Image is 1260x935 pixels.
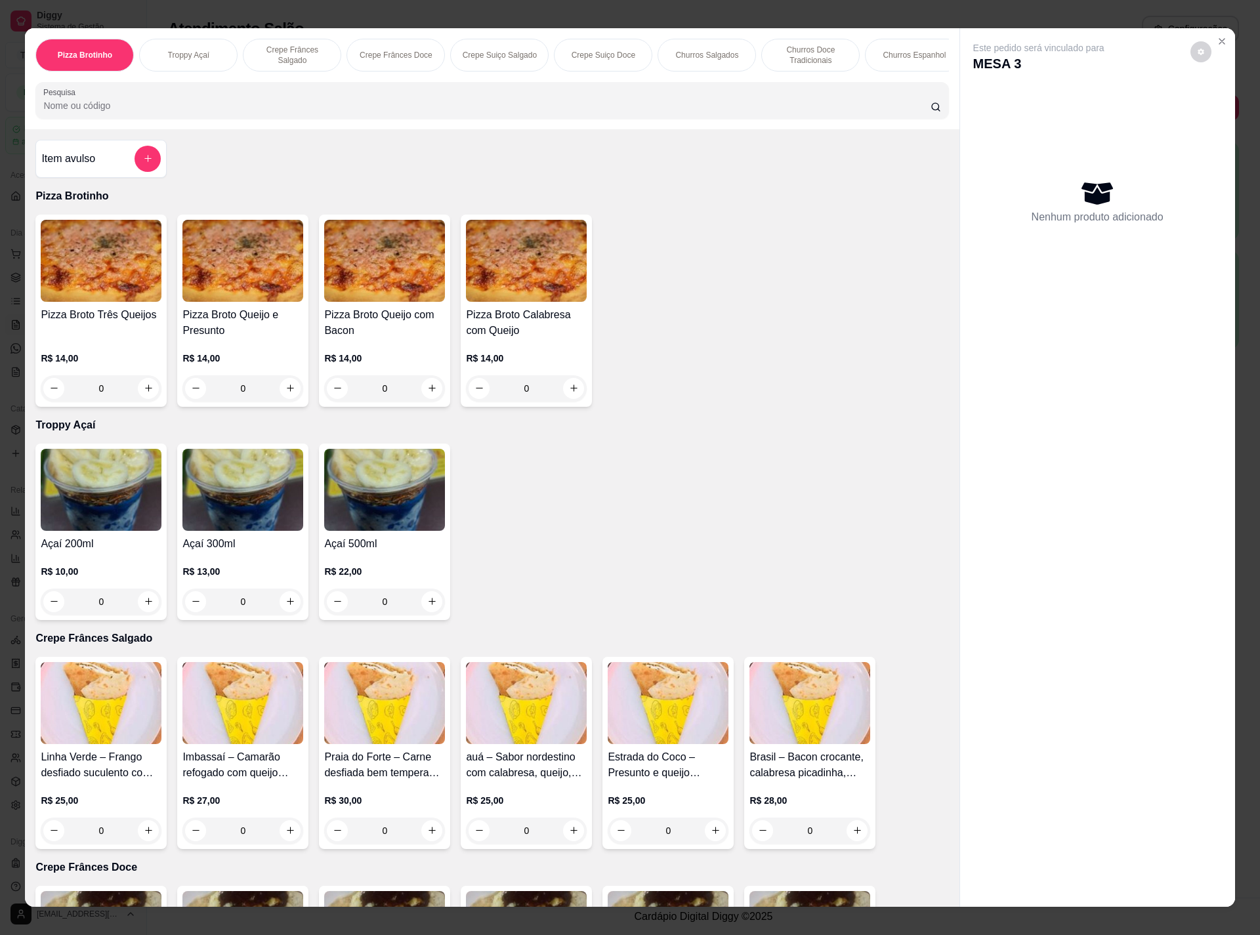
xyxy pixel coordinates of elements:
[360,50,432,60] p: Crepe Frânces Doce
[182,662,303,744] img: product-image
[572,50,635,60] p: Crepe Suiço Doce
[324,794,445,807] p: R$ 30,00
[324,449,445,531] img: product-image
[608,662,728,744] img: product-image
[563,820,584,841] button: increase-product-quantity
[1032,209,1164,225] p: Nenhum produto adicionado
[772,45,849,66] p: Churros Doce Tradicionais
[182,565,303,578] p: R$ 13,00
[421,378,442,399] button: increase-product-quantity
[35,860,948,875] p: Crepe Frânces Doce
[41,220,161,302] img: product-image
[182,352,303,365] p: R$ 14,00
[41,536,161,552] h4: Açaí 200ml
[675,50,738,60] p: Churros Salgados
[43,820,64,841] button: decrease-product-quantity
[324,536,445,552] h4: Açaí 500ml
[463,50,537,60] p: Crepe Suiço Salgado
[35,417,948,433] p: Troppy Açaí
[324,565,445,578] p: R$ 22,00
[185,378,206,399] button: decrease-product-quantity
[466,749,587,781] h4: auá – Sabor nordestino com calabresa, queijo, cream cheese, tomate e milho amarelo. Uma combinaçã...
[421,820,442,841] button: increase-product-quantity
[182,307,303,339] h4: Pizza Broto Queijo e Presunto
[35,188,948,204] p: Pizza Brotinho
[41,565,161,578] p: R$ 10,00
[324,749,445,781] h4: Praia do Forte – Carne desfiada bem temperada, com queijo mussarela, banana ,cebola caramelizada ...
[610,820,631,841] button: decrease-product-quantity
[466,352,587,365] p: R$ 14,00
[182,749,303,781] h4: Imbassaí – Camarão refogado com queijo mussarela e cream cheese. Delicioso e refinado!
[138,378,159,399] button: increase-product-quantity
[41,352,161,365] p: R$ 14,00
[466,794,587,807] p: R$ 25,00
[43,87,80,98] label: Pesquisa
[41,794,161,807] p: R$ 25,00
[973,54,1104,73] p: MESA 3
[749,749,870,781] h4: Brasil – Bacon crocante, calabresa picadinha, carne moída, banana e cream cheese, tudo derretido ...
[41,307,161,323] h4: Pizza Broto Três Queijos
[168,50,210,60] p: Troppy Açaí
[608,794,728,807] p: R$ 25,00
[35,631,948,646] p: Crepe Frânces Salgado
[705,820,726,841] button: increase-product-quantity
[182,220,303,302] img: product-image
[324,352,445,365] p: R$ 14,00
[41,662,161,744] img: product-image
[138,820,159,841] button: increase-product-quantity
[41,151,95,167] h4: Item avulso
[1190,41,1211,62] button: decrease-product-quantity
[608,749,728,781] h4: Estrada do Coco – Presunto e queijo mussarela com orégano e um toque cremoso de cream cheese. Tra...
[324,662,445,744] img: product-image
[749,794,870,807] p: R$ 28,00
[324,220,445,302] img: product-image
[327,378,348,399] button: decrease-product-quantity
[469,378,490,399] button: decrease-product-quantity
[41,449,161,531] img: product-image
[58,50,112,60] p: Pizza Brotinho
[973,41,1104,54] p: Este pedido será vinculado para
[466,220,587,302] img: product-image
[752,820,773,841] button: decrease-product-quantity
[1211,31,1232,52] button: Close
[185,820,206,841] button: decrease-product-quantity
[324,307,445,339] h4: Pizza Broto Queijo com Bacon
[327,820,348,841] button: decrease-product-quantity
[41,749,161,781] h4: Linha Verde – Frango desfiado suculento com queijo mussarela, cream cheese e o toque especial do ...
[466,662,587,744] img: product-image
[847,820,868,841] button: increase-product-quantity
[182,794,303,807] p: R$ 27,00
[280,378,301,399] button: increase-product-quantity
[182,536,303,552] h4: Açaí 300ml
[135,146,161,172] button: add-separate-item
[43,378,64,399] button: decrease-product-quantity
[280,820,301,841] button: increase-product-quantity
[563,378,584,399] button: increase-product-quantity
[469,820,490,841] button: decrease-product-quantity
[254,45,330,66] p: Crepe Frânces Salgado
[883,50,946,60] p: Churros Espanhol
[182,449,303,531] img: product-image
[43,99,930,112] input: Pesquisa
[466,307,587,339] h4: Pizza Broto Calabresa com Queijo
[749,662,870,744] img: product-image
